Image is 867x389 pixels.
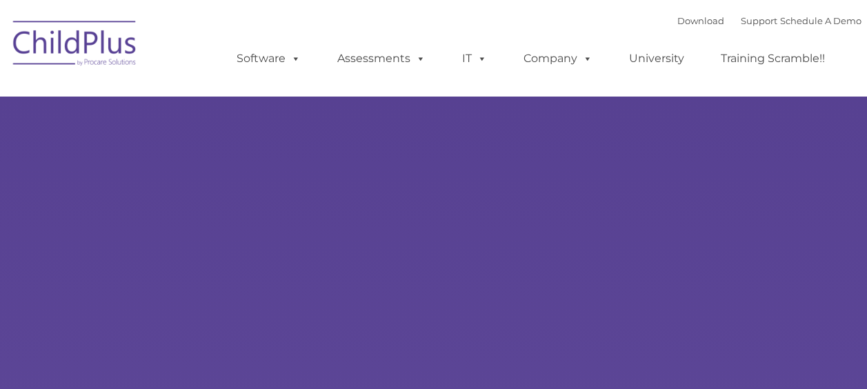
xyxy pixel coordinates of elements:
a: Company [510,45,606,72]
a: Support [741,15,777,26]
font: | [677,15,861,26]
a: IT [448,45,501,72]
a: Assessments [323,45,439,72]
a: Training Scramble!! [707,45,839,72]
a: Software [223,45,315,72]
img: ChildPlus by Procare Solutions [6,11,144,80]
a: Schedule A Demo [780,15,861,26]
a: University [615,45,698,72]
a: Download [677,15,724,26]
